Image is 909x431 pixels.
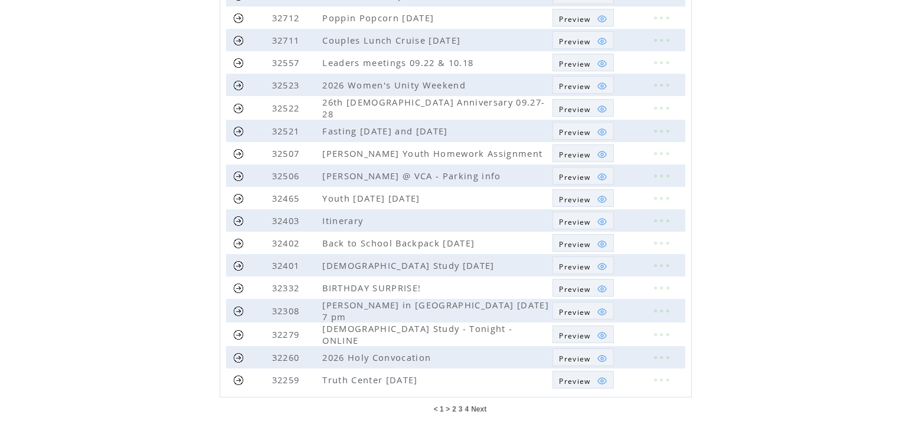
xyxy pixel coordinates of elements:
img: eye.png [597,239,607,249]
a: Preview [552,99,613,117]
a: Preview [552,76,613,94]
span: Show MMS preview [559,307,590,317]
img: eye.png [597,353,607,364]
span: 32279 [272,328,303,340]
a: Preview [552,54,613,71]
span: Youth [DATE] [DATE] [322,192,423,204]
span: 32401 [272,259,303,271]
a: Preview [552,167,613,185]
img: eye.png [597,14,607,24]
span: 32465 [272,192,303,204]
span: < 1 > [434,405,450,413]
span: Back to School Backpack [DATE] [322,237,478,249]
span: [PERSON_NAME] in [GEOGRAPHIC_DATA] [DATE] 7 pm [322,299,549,323]
a: Preview [552,9,613,27]
span: Couples Lunch Cruise [DATE] [322,34,463,46]
span: [PERSON_NAME] Youth Homework Assignment [322,147,545,159]
span: Show MMS preview [559,354,590,364]
span: 2026 Women's Unity Weekend [322,79,469,91]
span: [DEMOGRAPHIC_DATA] Study - Tonight - ONLINE [322,323,512,346]
img: eye.png [597,172,607,182]
span: Show MMS preview [559,217,590,227]
span: 32260 [272,351,303,363]
a: Next [471,405,486,413]
span: 32332 [272,282,303,294]
span: Show MMS preview [559,81,590,91]
span: 32308 [272,305,303,317]
img: eye.png [597,216,607,227]
span: Truth Center [DATE] [322,374,420,386]
img: eye.png [597,261,607,272]
a: Preview [552,122,613,140]
span: Show MMS preview [559,59,590,69]
img: eye.png [597,104,607,114]
span: Show MMS preview [559,262,590,272]
span: 32506 [272,170,303,182]
a: Preview [552,31,613,49]
span: Show MMS preview [559,104,590,114]
span: [DEMOGRAPHIC_DATA] Study [DATE] [322,259,497,271]
span: BIRTHDAY SURPRISE! [322,282,424,294]
span: 32507 [272,147,303,159]
span: 32403 [272,215,303,226]
a: Preview [552,371,613,389]
span: Show MMS preview [559,195,590,205]
a: Preview [552,212,613,229]
span: Show MMS preview [559,14,590,24]
span: 26th [DEMOGRAPHIC_DATA] Anniversary 09.27-28 [322,96,545,120]
a: 4 [465,405,469,413]
span: Show MMS preview [559,376,590,386]
span: 32523 [272,79,303,91]
img: eye.png [597,36,607,47]
span: [PERSON_NAME] @ VCA - Parking info [322,170,503,182]
span: Show MMS preview [559,127,590,137]
span: Itinerary [322,215,366,226]
img: eye.png [597,194,607,205]
a: Preview [552,144,613,162]
a: Preview [552,302,613,320]
span: Show MMS preview [559,172,590,182]
span: 32521 [272,125,303,137]
img: eye.png [597,284,607,294]
img: eye.png [597,330,607,341]
span: 32712 [272,12,303,24]
span: 2026 Holy Convocation [322,351,434,363]
a: Preview [552,325,613,343]
span: Fasting [DATE] and [DATE] [322,125,450,137]
span: 32522 [272,102,303,114]
a: Preview [552,279,613,297]
span: Show MMS preview [559,150,590,160]
a: Preview [552,189,613,207]
span: 32557 [272,57,303,68]
a: Preview [552,348,613,366]
img: eye.png [597,307,607,317]
span: Show MMS preview [559,37,590,47]
span: 32259 [272,374,303,386]
span: Show MMS preview [559,284,590,294]
img: eye.png [597,376,607,386]
a: Preview [552,256,613,274]
span: Leaders meetings 09.22 & 10.18 [322,57,476,68]
img: eye.png [597,127,607,137]
span: Show MMS preview [559,239,590,249]
span: 32402 [272,237,303,249]
img: eye.png [597,58,607,69]
img: eye.png [597,149,607,160]
span: Show MMS preview [559,331,590,341]
img: eye.png [597,81,607,91]
a: Preview [552,234,613,252]
a: 2 [452,405,456,413]
span: Poppin Popcorn [DATE] [322,12,437,24]
span: 32711 [272,34,303,46]
a: 3 [459,405,463,413]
